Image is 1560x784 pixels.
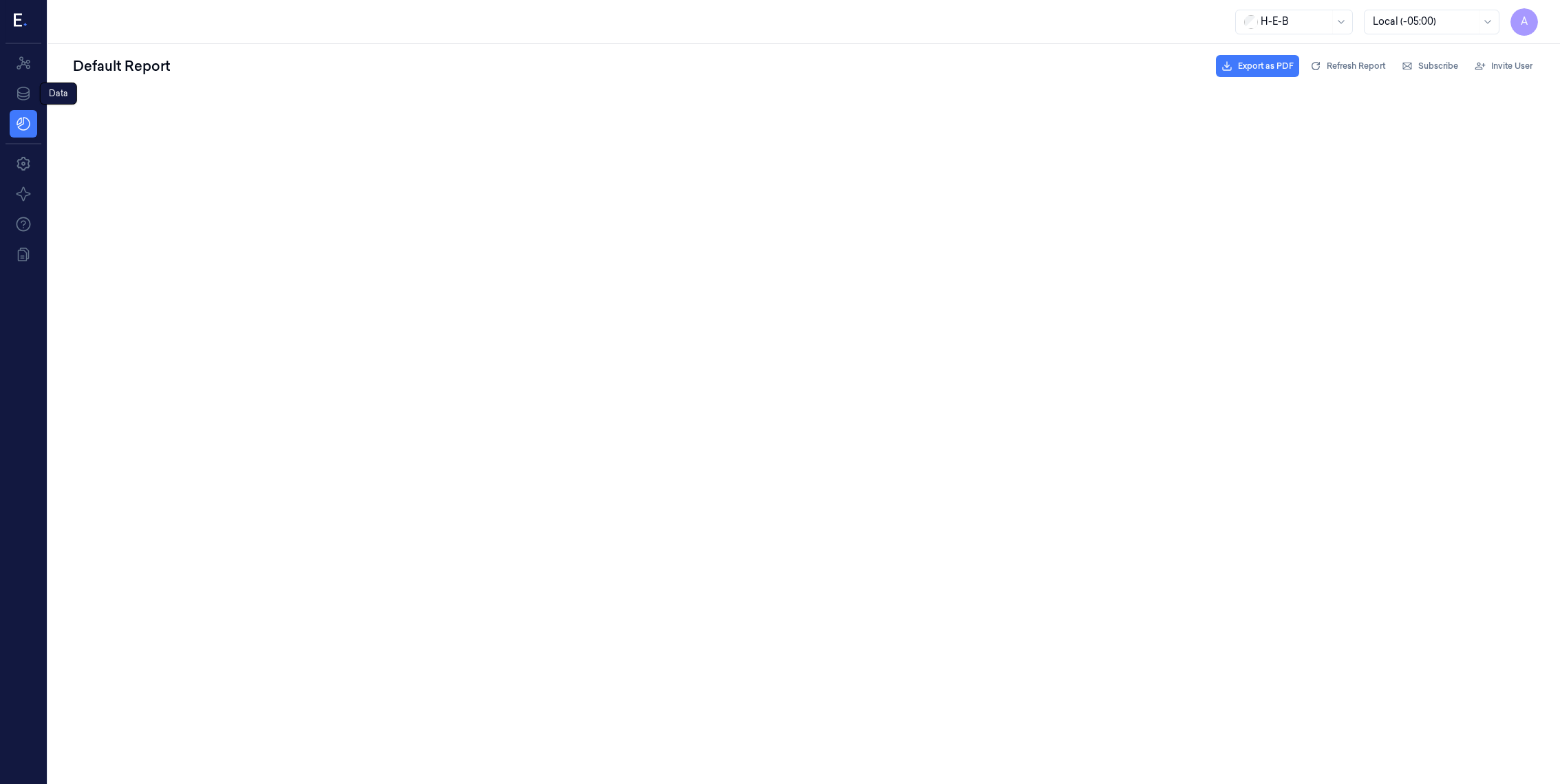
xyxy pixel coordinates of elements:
[1396,55,1464,77] button: Subscribe
[1238,60,1294,72] span: Export as PDF
[70,54,173,78] div: Default Report
[1216,55,1299,77] button: Export as PDF
[40,83,77,105] div: Data
[1510,8,1538,36] button: A
[1327,60,1385,72] span: Refresh Report
[1469,55,1538,77] button: Invite User
[1491,60,1532,72] span: Invite User
[1305,55,1391,77] button: Refresh Report
[1418,60,1458,72] span: Subscribe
